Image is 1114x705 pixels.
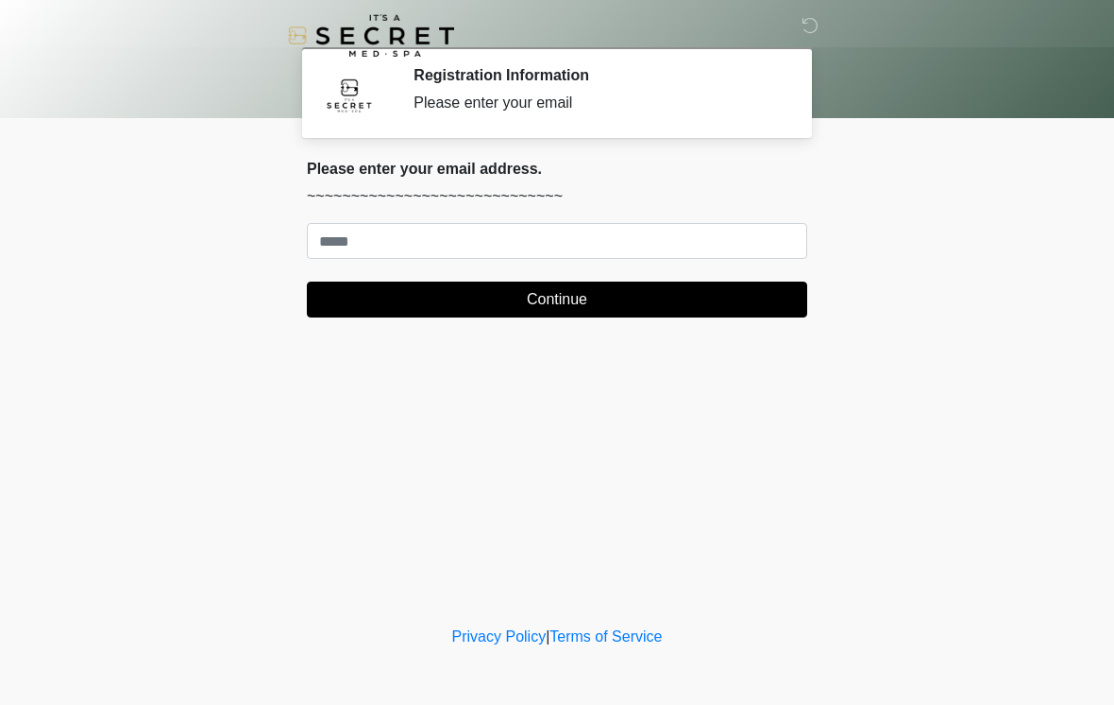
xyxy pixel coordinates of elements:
img: Agent Avatar [321,66,378,123]
p: ~~~~~~~~~~~~~~~~~~~~~~~~~~~~~ [307,185,807,208]
a: | [546,628,549,645]
img: It's A Secret Med Spa Logo [288,14,454,57]
h2: Please enter your email address. [307,160,807,178]
a: Terms of Service [549,628,662,645]
a: Privacy Policy [452,628,547,645]
h2: Registration Information [414,66,779,84]
button: Continue [307,282,807,318]
div: Please enter your email [414,92,779,114]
